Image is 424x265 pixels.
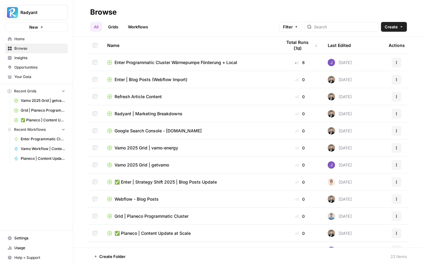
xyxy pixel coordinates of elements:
[328,127,352,134] div: [DATE]
[115,179,217,185] span: ✅ Enter | Strategy Shift 2025 | Blog Posts Update
[90,7,117,17] div: Browse
[5,23,68,32] button: New
[328,144,335,152] img: ecpvl7mahf9b6ie0ga0hs1zzfa5z
[328,110,352,117] div: [DATE]
[328,76,335,83] img: ecpvl7mahf9b6ie0ga0hs1zzfa5z
[282,145,318,151] div: 0
[7,7,18,18] img: Radyant Logo
[282,77,318,83] div: 0
[115,77,187,83] span: Enter | Blog Posts (Webflow Import)
[104,22,122,32] a: Grids
[328,178,352,186] div: [DATE]
[328,247,335,254] img: rku4uozllnhb503ylys0o4ri86jp
[99,253,125,260] span: Create Folder
[107,213,272,219] a: Grid | Planeco Programmatic Cluster
[328,230,335,237] img: ecpvl7mahf9b6ie0ga0hs1zzfa5z
[282,230,318,236] div: 0
[328,195,335,203] img: ecpvl7mahf9b6ie0ga0hs1zzfa5z
[282,196,318,202] div: 0
[107,59,272,66] a: Enter Programmatic Cluster Wärmepumpe Förderung + Local
[124,22,152,32] a: Workflows
[5,243,68,253] a: Usage
[328,161,335,169] img: rku4uozllnhb503ylys0o4ri86jp
[328,247,352,254] div: [DATE]
[390,253,407,260] div: 22 Items
[328,195,352,203] div: [DATE]
[115,230,191,236] span: ✅ Planeco | Content Update at Scale
[14,55,65,61] span: Insights
[5,87,68,96] button: Recent Grids
[107,111,272,117] a: Radyant | Marketing Breakdowns
[328,230,352,237] div: [DATE]
[115,111,182,117] span: Radyant | Marketing Breakdowns
[282,59,318,66] div: 8
[107,162,272,168] a: Vamo 2025 Grid | getvamo
[5,63,68,72] a: Opportunities
[21,156,65,161] span: Planeco | Content Update Summary of Changes
[21,136,65,142] span: Enter Programmatic Cluster | Wärmepumpe Förderung+ Location
[5,233,68,243] a: Settings
[314,24,376,30] input: Search
[11,144,68,154] a: Vamo Workflow | Content Update Sie zu du
[282,111,318,117] div: 0
[385,24,398,30] span: Create
[115,247,245,253] span: Enter Programmatic Cluster | Wärmepumpe Förderung+ Location
[90,22,102,32] a: All
[5,34,68,44] a: Home
[115,196,159,202] span: Webflow - Blog Posts
[328,76,352,83] div: [DATE]
[5,253,68,263] button: Help + Support
[328,213,352,220] div: [DATE]
[389,37,405,54] div: Actions
[14,65,65,70] span: Opportunities
[5,125,68,134] button: Recent Workflows
[328,93,335,100] img: ecpvl7mahf9b6ie0ga0hs1zzfa5z
[282,179,318,185] div: 0
[11,154,68,163] a: Planeco | Content Update Summary of Changes
[14,235,65,241] span: Settings
[282,94,318,100] div: 0
[115,162,169,168] span: Vamo 2025 Grid | getvamo
[328,37,351,54] div: Last Edited
[328,161,352,169] div: [DATE]
[14,36,65,42] span: Home
[282,128,318,134] div: 0
[328,178,335,186] img: vbiw2zl0utsjnsljt7n0xx40yx3a
[21,117,65,123] span: ✅ Planeco | Content Update at Scale
[107,77,272,83] a: Enter | Blog Posts (Webflow Import)
[11,106,68,115] a: Grid | Planeco Programmatic Cluster
[90,252,129,261] button: Create Folder
[328,93,352,100] div: [DATE]
[107,179,272,185] a: ✅ Enter | Strategy Shift 2025 | Blog Posts Update
[14,74,65,80] span: Your Data
[282,247,318,253] div: 36
[14,88,36,94] span: Recent Grids
[328,213,335,220] img: 8nz1hbojzsn0jutnlqsv362b6z04
[107,196,272,202] a: Webflow - Blog Posts
[5,5,68,20] button: Workspace: Radyant
[283,24,293,30] span: Filter
[107,145,272,151] a: Vamo 2025 Grid | vamo-energy
[115,94,162,100] span: Refresh Article Content
[115,59,237,66] span: Enter Programmatic Cluster Wärmepumpe Förderung + Local
[282,37,318,54] div: Total Runs (7d)
[21,98,65,103] span: Vamo 2025 Grid | getvamo
[115,145,178,151] span: Vamo 2025 Grid | vamo-energy
[279,22,302,32] button: Filter
[381,22,407,32] button: Create
[14,46,65,51] span: Browse
[107,230,272,236] a: ✅ Planeco | Content Update at Scale
[115,213,189,219] span: Grid | Planeco Programmatic Cluster
[328,127,335,134] img: ecpvl7mahf9b6ie0ga0hs1zzfa5z
[20,9,57,16] span: Radyant
[328,144,352,152] div: [DATE]
[107,247,272,253] a: Enter Programmatic Cluster | Wärmepumpe Förderung+ Location
[14,245,65,251] span: Usage
[5,44,68,53] a: Browse
[115,128,202,134] span: Google Search Console - [DOMAIN_NAME]
[14,127,46,132] span: Recent Workflows
[29,24,38,30] span: New
[21,108,65,113] span: Grid | Planeco Programmatic Cluster
[14,255,65,260] span: Help + Support
[328,59,335,66] img: rku4uozllnhb503ylys0o4ri86jp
